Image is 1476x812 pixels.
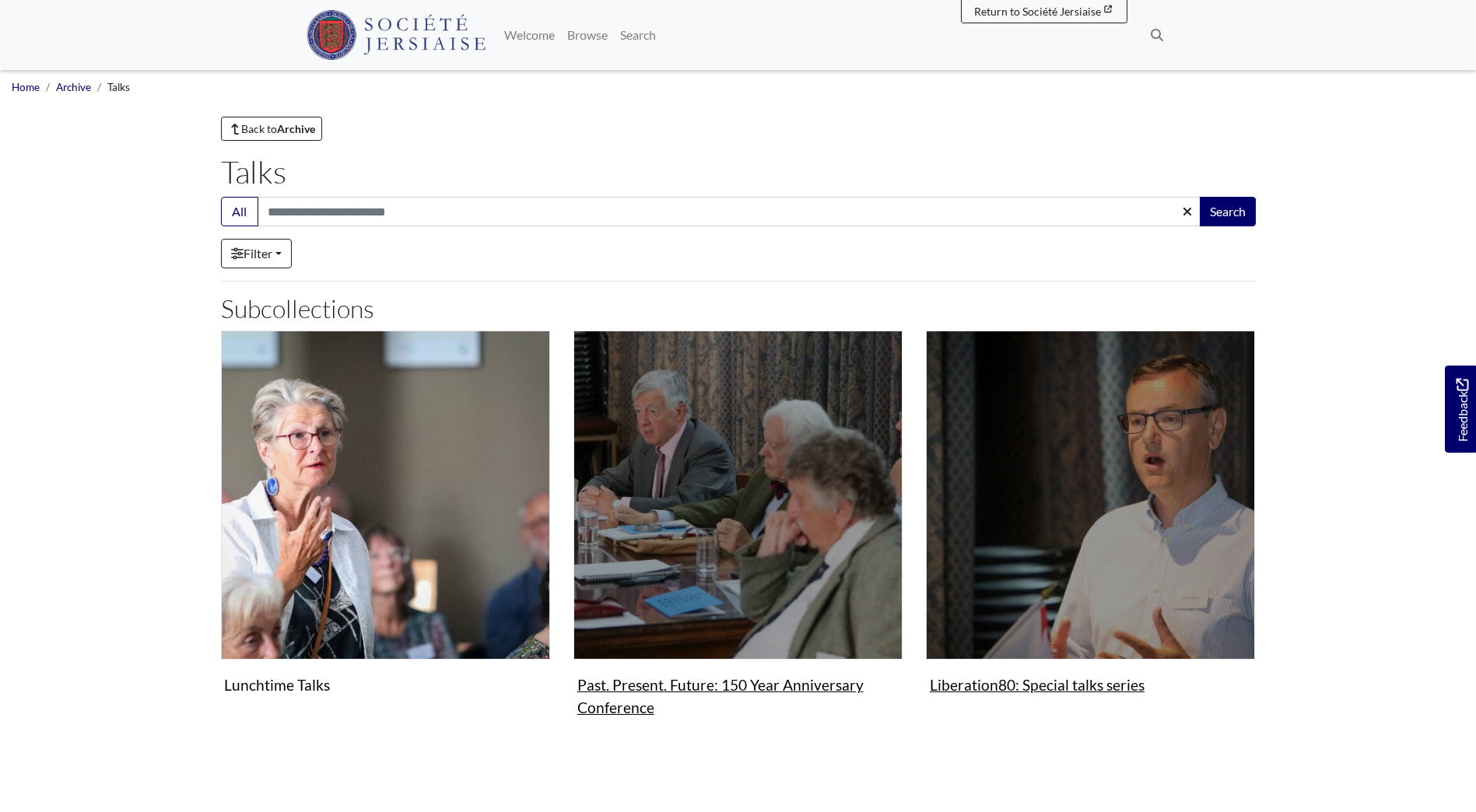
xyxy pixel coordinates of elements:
[221,117,323,141] a: Back toArchive
[221,294,1256,324] h2: Subcollections
[573,331,903,723] a: Past. Present. Future: 150 Year Anniversary Conference Past. Present. Future: 150 Year Anniversar...
[914,331,1267,747] div: Subcollection
[561,19,614,51] a: Browse
[1200,197,1256,226] button: Search
[498,19,561,51] a: Welcome
[614,19,662,51] a: Search
[277,122,315,135] strong: Archive
[221,153,1256,191] h1: Talks
[926,331,1255,701] a: Liberation80: Special talks series Liberation80: Special talks series
[209,331,562,747] div: Subcollection
[974,5,1101,18] span: Return to Société Jersiaise
[573,331,903,660] img: Past. Present. Future: 150 Year Anniversary Conference
[1453,378,1471,441] span: Feedback
[107,81,130,93] span: Talks
[221,197,258,226] button: All
[307,6,486,64] a: Société Jersiaise logo
[221,331,550,660] img: Lunchtime Talks
[926,331,1255,660] img: Liberation80: Special talks series
[258,197,1201,226] input: Search this collection...
[221,331,550,701] a: Lunchtime Talks Lunchtime Talks
[221,331,1256,765] section: Subcollections
[221,239,292,268] a: Filter
[562,331,914,747] div: Subcollection
[56,81,91,93] a: Archive
[12,81,40,93] a: Home
[307,10,486,60] img: Société Jersiaise
[1445,366,1476,453] a: Would you like to provide feedback?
